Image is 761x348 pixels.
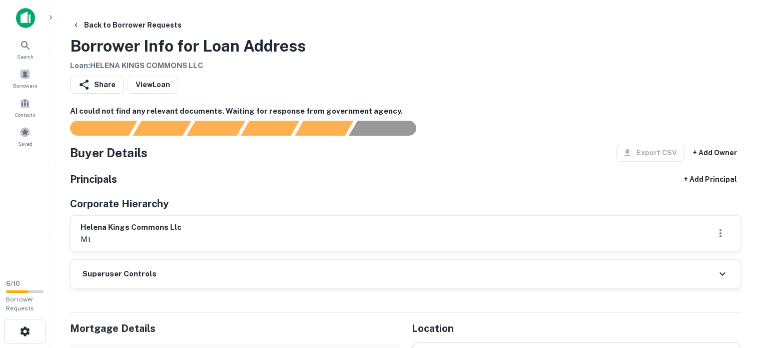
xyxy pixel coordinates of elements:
[18,140,33,148] span: Saved
[3,36,47,63] a: Search
[81,222,182,233] h6: helena kings commons llc
[295,121,353,136] div: Principals found, still searching for contact information. This may take time...
[133,121,191,136] div: Your request is received and processing...
[16,8,35,28] img: capitalize-icon.png
[17,53,34,61] span: Search
[83,268,157,280] h6: Superuser Controls
[15,111,35,119] span: Contacts
[689,144,741,162] button: + Add Owner
[81,233,182,245] p: mt
[6,280,20,287] span: 6 / 10
[70,106,741,117] h6: AI could not find any relevant documents. Waiting for response from government agency.
[70,144,148,162] h4: Buyer Details
[412,321,741,336] h5: Location
[187,121,245,136] div: Documents found, AI parsing details...
[70,60,306,72] h6: Loan : HELENA KINGS COMMONS LLC
[3,123,47,150] a: Saved
[70,172,117,187] h5: Principals
[68,16,186,34] button: Back to Borrower Requests
[128,76,178,94] a: ViewLoan
[70,34,306,58] h3: Borrower Info for Loan Address
[70,321,400,336] h5: Mortgage Details
[13,82,37,90] span: Borrowers
[6,296,34,312] span: Borrower Requests
[680,170,741,188] button: + Add Principal
[70,76,124,94] button: Share
[349,121,428,136] div: AI fulfillment process complete.
[3,94,47,121] a: Contacts
[3,65,47,92] a: Borrowers
[58,121,133,136] div: Sending borrower request to AI...
[241,121,299,136] div: Principals found, AI now looking for contact information...
[70,196,169,211] h5: Corporate Hierarchy
[711,268,761,316] iframe: Chat Widget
